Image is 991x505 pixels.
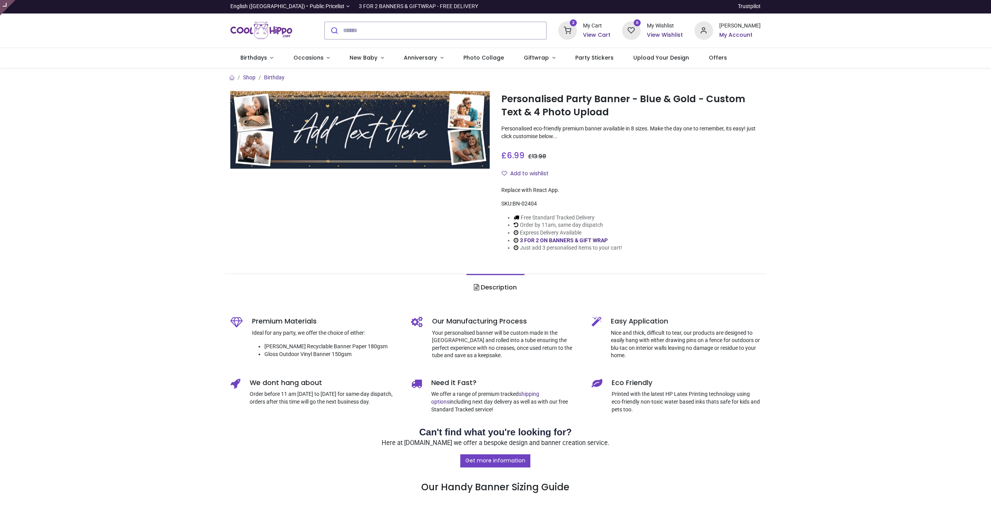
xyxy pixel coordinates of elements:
p: Order before 11 am [DATE] to [DATE] for same-day dispatch, orders after this time will go the nex... [250,390,399,406]
button: Submit [325,22,343,39]
span: BN-02404 [513,200,537,207]
a: View Cart [583,31,610,39]
a: 0 [622,27,641,33]
a: English ([GEOGRAPHIC_DATA]) •Public Pricelist [230,3,350,10]
span: Photo Collage [463,54,504,62]
div: SKU: [501,200,761,208]
a: Occasions [283,48,340,68]
a: 3 FOR 2 ON BANNERS & GIFT WRAP [520,237,608,243]
div: My Cart [583,22,610,30]
span: New Baby [350,54,377,62]
div: 3 FOR 2 BANNERS & GIFTWRAP - FREE DELIVERY [359,3,478,10]
span: Public Pricelist [310,3,345,10]
span: Anniversary [404,54,437,62]
span: Offers [709,54,727,62]
h3: Our Handy Banner Sizing Guide [230,454,761,494]
span: Giftwrap [524,54,549,62]
h1: Personalised Party Banner - Blue & Gold - Custom Text & 4 Photo Upload [501,92,761,119]
p: Nice and thick, difficult to tear, our products are designed to easily hang with either drawing p... [611,329,761,359]
p: Personalised eco-friendly premium banner available in 8 sizes. Make the day one to remember, its ... [501,125,761,140]
div: My Wishlist [647,22,683,30]
div: Replace with React App. [501,187,761,194]
button: Add to wishlistAdd to wishlist [501,167,555,180]
p: Ideal for any party, we offer the choice of either: [252,329,399,337]
h5: Premium Materials [252,317,399,326]
li: Order by 11am, same day dispatch [514,221,622,229]
img: Personalised Party Banner - Blue & Gold - Custom Text & 4 Photo Upload [230,91,490,169]
span: Party Stickers [575,54,614,62]
a: View Wishlist [647,31,683,39]
p: Printed with the latest HP Latex Printing technology using eco-friendly non-toxic water based ink... [612,390,761,413]
p: We offer a range of premium tracked including next day delivery as well as with our free Standard... [431,390,580,413]
h5: Easy Application [611,317,761,326]
h5: Our Manufacturing Process [432,317,580,326]
span: Birthdays [240,54,267,62]
a: 2 [558,27,577,33]
a: Trustpilot [738,3,761,10]
span: 6.99 [507,150,525,161]
a: Anniversary [394,48,453,68]
li: Just add 3 personalised items to your cart! [514,244,622,252]
a: Birthday [264,74,285,80]
a: Giftwrap [514,48,565,68]
a: Logo of Cool Hippo [230,20,292,41]
sup: 0 [634,19,641,27]
sup: 2 [570,19,577,27]
h5: We dont hang about [250,378,399,388]
a: Birthdays [230,48,283,68]
div: [PERSON_NAME] [719,22,761,30]
li: Express Delivery Available [514,229,622,237]
span: 13.98 [532,152,546,160]
li: Free Standard Tracked Delivery [514,214,622,222]
p: Your personalised banner will be custom made in the [GEOGRAPHIC_DATA] and rolled into a tube ensu... [432,329,580,359]
i: Add to wishlist [502,171,507,176]
span: £ [528,152,546,160]
h5: Eco Friendly [612,378,761,388]
a: Get more information [460,454,530,467]
a: New Baby [340,48,394,68]
span: Occasions [293,54,324,62]
a: My Account [719,31,761,39]
h2: Can't find what you're looking for? [230,426,761,439]
span: Upload Your Design [633,54,689,62]
h5: Need it Fast? [431,378,580,388]
span: £ [501,150,525,161]
img: Cool Hippo [230,20,292,41]
li: Gloss Outdoor Vinyl Banner 150gsm [264,351,399,358]
a: Description [466,274,524,301]
a: Shop [243,74,255,80]
p: Here at [DOMAIN_NAME] we offer a bespoke design and banner creation service. [230,439,761,448]
li: [PERSON_NAME] Recyclable Banner Paper 180gsm [264,343,399,351]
